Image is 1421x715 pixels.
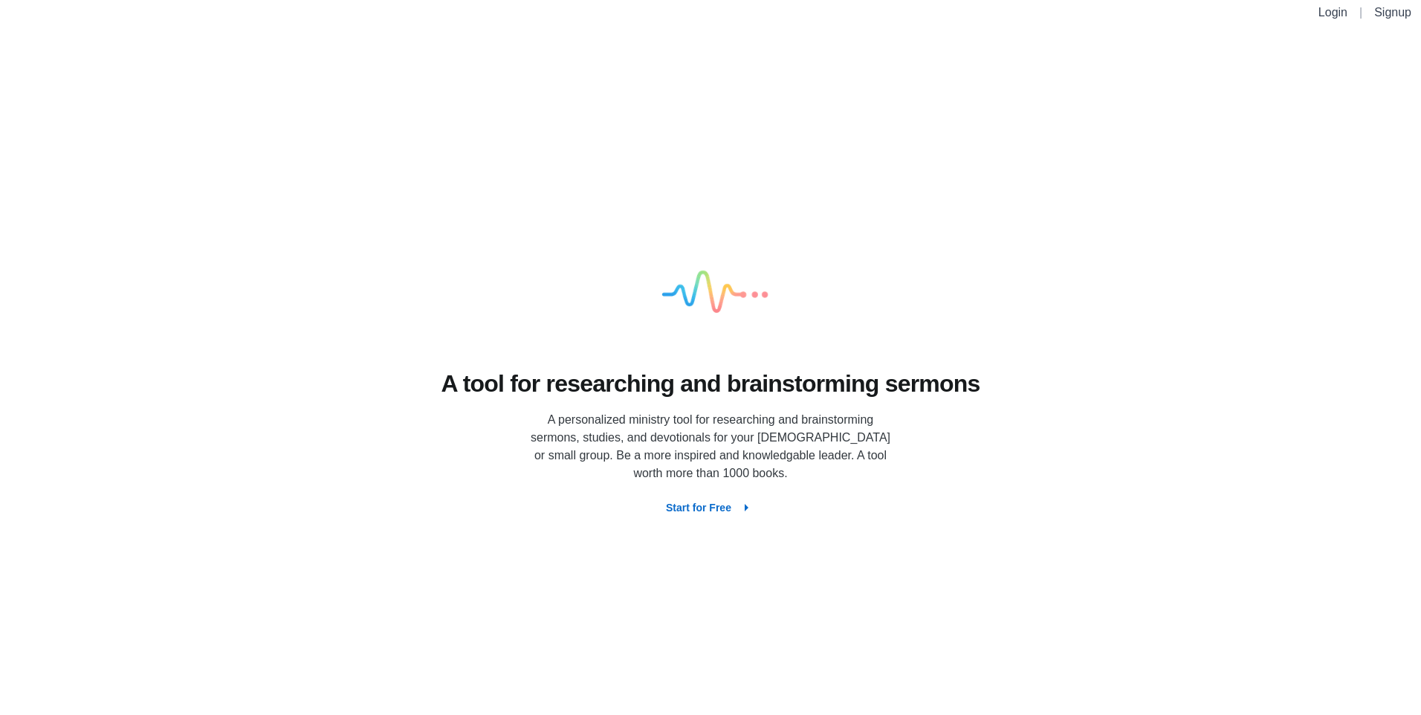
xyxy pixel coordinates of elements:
button: Start for Free [654,494,767,521]
img: logo [636,219,785,368]
p: A personalized ministry tool for researching and brainstorming sermons, studies, and devotionals ... [525,411,896,482]
h1: A tool for researching and brainstorming sermons [441,368,980,400]
li: | [1353,4,1368,22]
a: Start for Free [654,501,767,514]
a: Login [1318,6,1347,19]
a: Signup [1374,6,1411,19]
